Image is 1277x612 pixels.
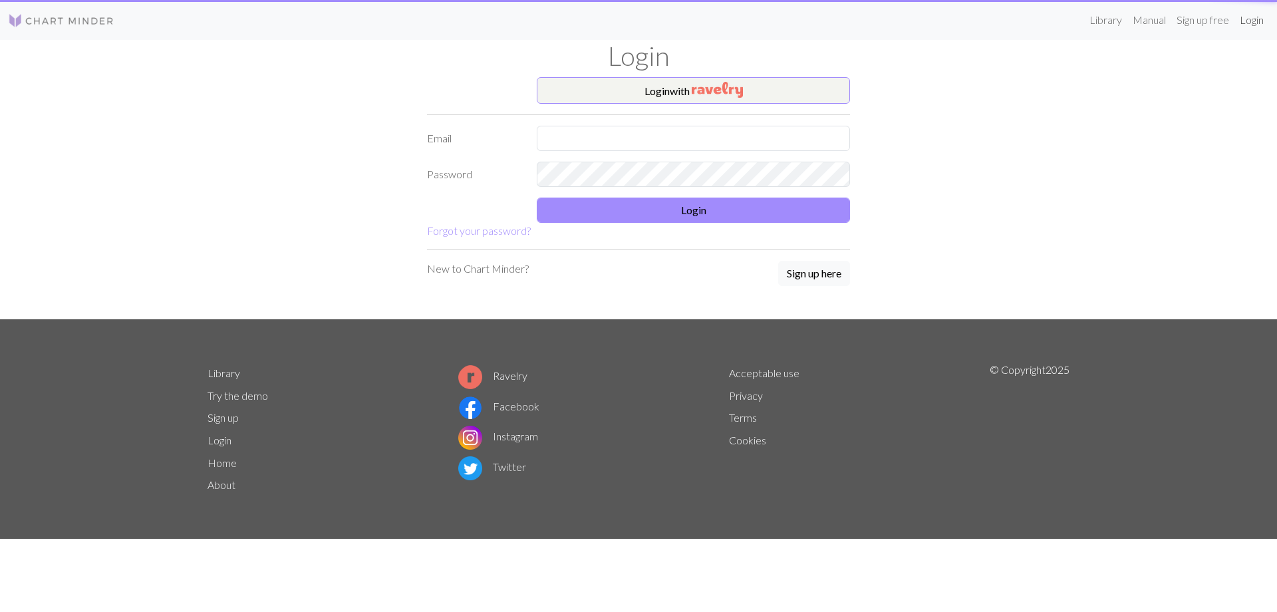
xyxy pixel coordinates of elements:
label: Email [419,126,529,151]
p: New to Chart Minder? [427,261,529,277]
a: Instagram [458,430,538,442]
a: Terms [729,411,757,424]
a: Ravelry [458,369,527,382]
img: Logo [8,13,114,29]
img: Twitter logo [458,456,482,480]
a: Cookies [729,434,766,446]
img: Ravelry logo [458,365,482,389]
button: Login [537,198,850,223]
a: Try the demo [208,389,268,402]
a: Sign up here [778,261,850,287]
a: Forgot your password? [427,224,531,237]
label: Password [419,162,529,188]
button: Sign up here [778,261,850,286]
a: Login [208,434,231,446]
a: Sign up free [1171,7,1234,33]
a: Home [208,456,237,469]
a: Acceptable use [729,367,799,379]
a: Twitter [458,460,526,473]
img: Instagram logo [458,426,482,450]
img: Facebook logo [458,396,482,420]
a: Manual [1127,7,1171,33]
button: Loginwith [537,77,850,104]
a: Login [1234,7,1269,33]
a: Library [208,367,240,379]
a: Facebook [458,400,539,412]
img: Ravelry [692,82,743,98]
a: Library [1084,7,1127,33]
a: About [208,478,235,491]
h1: Login [200,40,1077,72]
p: © Copyright 2025 [990,362,1069,496]
a: Sign up [208,411,239,424]
a: Privacy [729,389,763,402]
